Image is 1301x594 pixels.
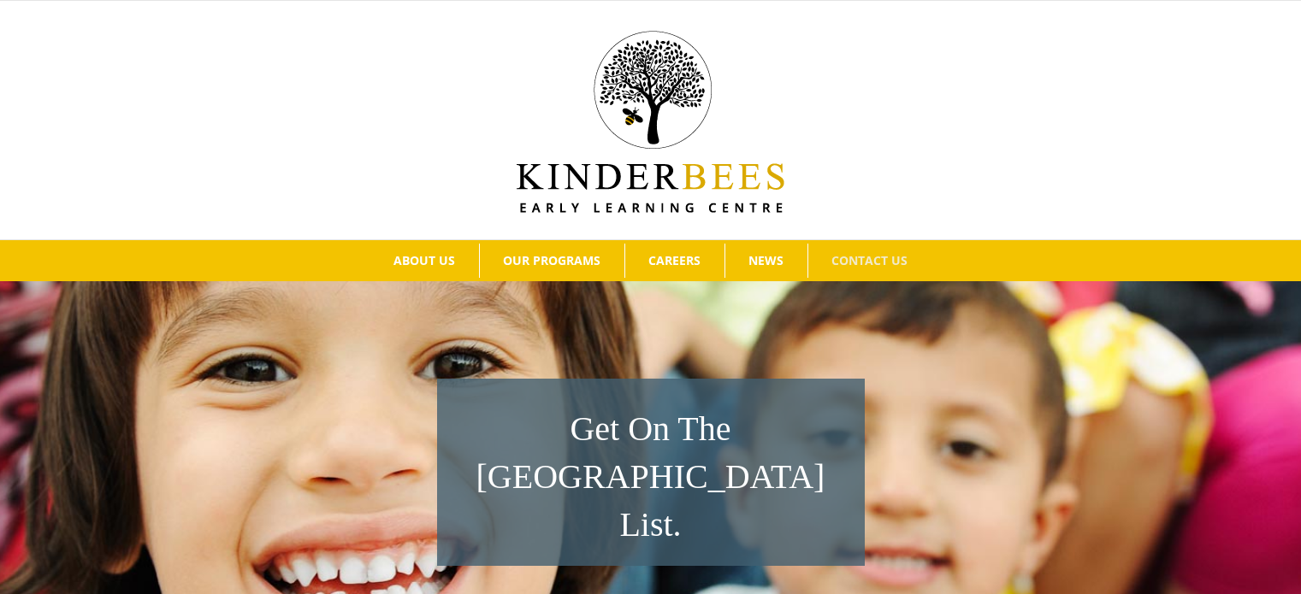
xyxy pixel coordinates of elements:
a: CAREERS [625,244,724,278]
img: Kinder Bees Logo [517,31,784,213]
h1: Get On The [GEOGRAPHIC_DATA] List. [446,405,856,549]
span: CAREERS [648,255,701,267]
span: NEWS [748,255,784,267]
span: CONTACT US [831,255,908,267]
a: CONTACT US [808,244,931,278]
a: ABOUT US [370,244,479,278]
a: OUR PROGRAMS [480,244,624,278]
nav: Main Menu [26,240,1275,281]
span: OUR PROGRAMS [503,255,600,267]
span: ABOUT US [393,255,455,267]
a: NEWS [725,244,807,278]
